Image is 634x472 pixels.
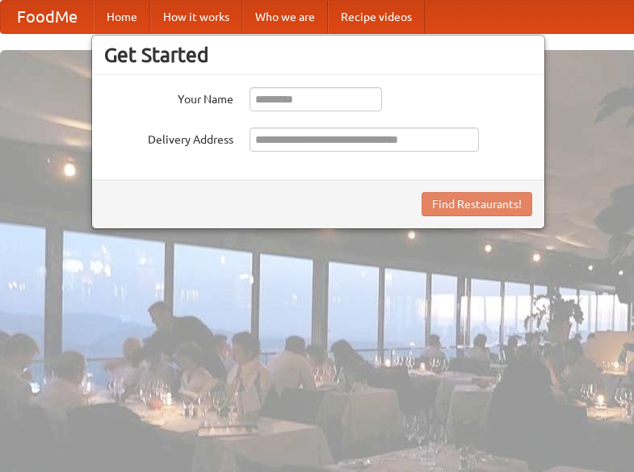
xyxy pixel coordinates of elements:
[104,43,532,67] h3: Get Started
[104,87,233,107] label: Your Name
[94,1,150,33] a: Home
[422,192,532,216] button: Find Restaurants!
[242,1,328,33] a: Who we are
[150,1,242,33] a: How it works
[1,1,94,33] a: FoodMe
[104,127,233,148] label: Delivery Address
[328,1,425,33] a: Recipe videos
